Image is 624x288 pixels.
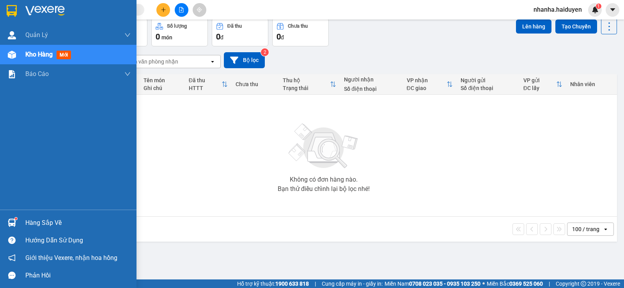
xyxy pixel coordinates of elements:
img: svg+xml;base64,PHN2ZyBjbGFzcz0ibGlzdC1wbHVnX19zdmciIHhtbG5zPSJodHRwOi8vd3d3LnczLm9yZy8yMDAwL3N2Zy... [285,119,363,173]
img: warehouse-icon [8,51,16,59]
button: Lên hàng [516,19,551,34]
span: Quản Lý [25,30,48,40]
div: Ghi chú [144,85,181,91]
div: Không có đơn hàng nào. [290,177,358,183]
div: Người nhận [344,76,399,83]
button: Đã thu0đ [212,18,268,46]
strong: 0708 023 035 - 0935 103 250 [409,281,480,287]
button: Tạo Chuyến [555,19,597,34]
span: nhanha.haiduyen [527,5,588,14]
span: 0 [216,32,220,41]
button: Chưa thu0đ [272,18,329,46]
span: đ [220,34,223,41]
span: ⚪️ [482,282,485,285]
div: ĐC giao [407,85,447,91]
button: file-add [175,3,188,17]
div: Chưa thu [236,81,275,87]
span: đ [281,34,284,41]
th: Toggle SortBy [279,74,340,95]
span: Giới thiệu Vexere, nhận hoa hồng [25,253,117,263]
strong: 1900 633 818 [275,281,309,287]
svg: open [603,226,609,232]
div: VP gửi [523,77,556,83]
span: down [124,71,131,77]
span: món [161,34,172,41]
div: Chọn văn phòng nhận [124,58,178,65]
div: Đã thu [189,77,222,83]
div: Trạng thái [283,85,330,91]
div: 100 / trang [572,225,599,233]
span: 0 [277,32,281,41]
span: message [8,272,16,279]
img: icon-new-feature [592,6,599,13]
div: Số điện thoại [461,85,515,91]
span: Kho hàng [25,51,53,58]
sup: 1 [596,4,601,9]
strong: 0369 525 060 [509,281,543,287]
img: solution-icon [8,70,16,78]
span: 0 [156,32,160,41]
button: plus [156,3,170,17]
div: Thu hộ [283,77,330,83]
span: plus [161,7,166,12]
span: | [549,279,550,288]
span: caret-down [609,6,616,13]
span: file-add [179,7,184,12]
span: aim [197,7,202,12]
div: Người gửi [461,77,515,83]
img: warehouse-icon [8,31,16,39]
span: 1 [597,4,600,9]
span: | [315,279,316,288]
div: Bạn thử điều chỉnh lại bộ lọc nhé! [278,186,370,192]
div: Hướng dẫn sử dụng [25,235,131,246]
span: Miền Bắc [487,279,543,288]
div: Nhân viên [570,81,613,87]
span: notification [8,254,16,261]
button: aim [193,3,206,17]
th: Toggle SortBy [519,74,566,95]
span: down [124,32,131,38]
span: mới [57,51,71,59]
div: Đã thu [227,23,242,29]
div: Phản hồi [25,270,131,281]
sup: 2 [261,48,269,56]
span: Cung cấp máy in - giấy in: [322,279,383,288]
div: Tên món [144,77,181,83]
span: question-circle [8,237,16,244]
div: Số lượng [167,23,187,29]
img: warehouse-icon [8,219,16,227]
button: Bộ lọc [224,52,265,68]
img: logo-vxr [7,5,17,17]
div: ĐC lấy [523,85,556,91]
div: VP nhận [407,77,447,83]
span: Hỗ trợ kỹ thuật: [237,279,309,288]
span: Báo cáo [25,69,49,79]
span: copyright [581,281,586,286]
div: Chưa thu [288,23,308,29]
div: HTTT [189,85,222,91]
span: Miền Nam [385,279,480,288]
th: Toggle SortBy [403,74,457,95]
sup: 1 [15,217,17,220]
div: Hàng sắp về [25,217,131,229]
button: Số lượng0món [151,18,208,46]
svg: open [209,58,216,65]
div: Số điện thoại [344,86,399,92]
th: Toggle SortBy [185,74,232,95]
button: caret-down [606,3,619,17]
